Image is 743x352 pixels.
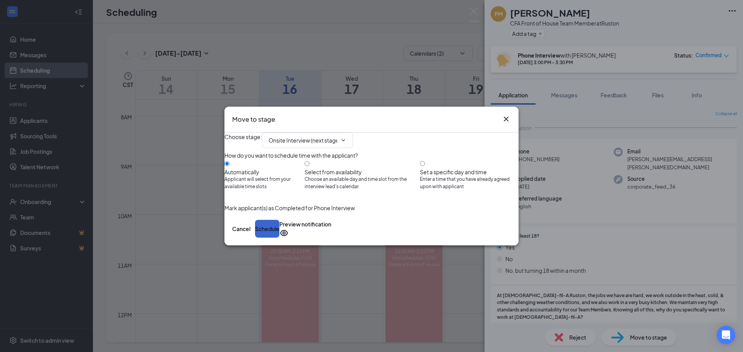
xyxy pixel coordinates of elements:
button: Schedule [255,220,279,238]
svg: ChevronDown [340,137,346,143]
span: Applicant will select from your available time slots [224,176,305,190]
button: Close [502,114,511,124]
span: Choose stage : [224,133,262,148]
div: Set a specific day and time [420,168,519,176]
span: Enter a time that you have already agreed upon with applicant [420,176,519,190]
div: Open Intercom Messenger [717,326,735,344]
button: Cancel [232,220,250,238]
span: Mark applicant(s) as Completed for Phone Interview [224,204,355,212]
div: How do you want to schedule time with the applicant? [224,151,519,160]
button: Preview notificationEye [279,220,331,238]
svg: Eye [279,228,289,238]
span: Choose an available day and time slot from the interview lead’s calendar [305,176,420,190]
svg: Cross [502,114,511,124]
h3: Move to stage [232,114,275,124]
div: Select from availability [305,168,420,176]
div: Automatically [224,168,305,176]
